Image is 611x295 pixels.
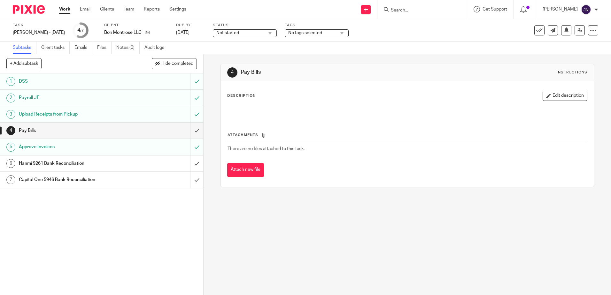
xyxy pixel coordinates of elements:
[152,58,197,69] button: Hide completed
[6,94,15,102] div: 2
[228,133,258,137] span: Attachments
[176,30,189,35] span: [DATE]
[124,6,134,12] a: Team
[13,42,36,54] a: Subtasks
[6,58,42,69] button: + Add subtask
[6,143,15,152] div: 5
[557,70,587,75] div: Instructions
[288,31,322,35] span: No tags selected
[144,6,160,12] a: Reports
[543,6,578,12] p: [PERSON_NAME]
[190,123,203,139] div: Mark as done
[19,93,129,102] h1: Payroll JE
[190,90,203,106] div: Mark as to do
[190,106,203,122] div: Mark as to do
[575,25,585,35] a: Reassign task
[190,73,203,89] div: Mark as to do
[227,163,264,177] button: Attach new file
[483,7,507,11] span: Get Support
[59,6,70,12] a: Work
[144,42,169,54] a: Audit logs
[77,26,84,34] div: 4
[241,69,421,76] h1: Pay Bills
[213,23,277,28] label: Status
[104,29,142,36] p: Bori Montrose LLC
[6,126,15,135] div: 4
[548,25,558,35] a: Send new email to Bori Montrose LLC
[74,42,92,54] a: Emails
[13,5,45,14] img: Pixie
[190,172,203,188] div: Mark as done
[104,23,168,28] label: Client
[6,77,15,86] div: 1
[176,23,205,28] label: Due by
[19,110,129,119] h1: Upload Receipts from Pickup
[228,147,305,151] span: There are no files attached to this task.
[190,139,203,155] div: Mark as to do
[190,155,203,171] div: Mark as done
[561,25,571,35] button: Snooze task
[80,6,90,12] a: Email
[285,23,349,28] label: Tags
[13,29,65,36] div: [PERSON_NAME] - [DATE]
[13,29,65,36] div: JN - Bori Montrose - Wednesday
[41,42,70,54] a: Client tasks
[19,159,129,168] h1: Hanmi 9261 Bank Reconciliation
[97,42,112,54] a: Files
[6,110,15,119] div: 3
[13,23,65,28] label: Task
[145,30,150,35] i: Open client page
[116,42,140,54] a: Notes (0)
[19,126,129,135] h1: Pay Bills
[390,8,448,13] input: Search
[227,93,256,98] p: Description
[216,31,239,35] span: Not started
[19,175,129,185] h1: Capital One 5946 Bank Reconciliation
[6,175,15,184] div: 7
[169,6,186,12] a: Settings
[19,77,129,86] h1: DSS
[80,29,84,32] small: /7
[19,142,129,152] h1: Approve Invoices
[227,67,237,78] div: 4
[161,61,193,66] span: Hide completed
[581,4,591,15] img: svg%3E
[543,91,587,101] button: Edit description
[100,6,114,12] a: Clients
[6,159,15,168] div: 6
